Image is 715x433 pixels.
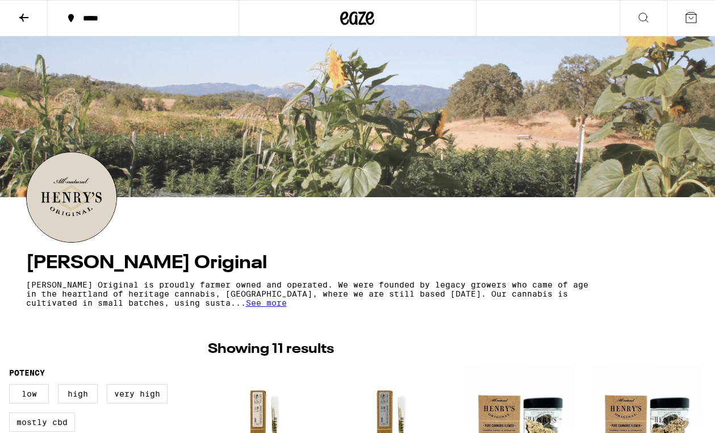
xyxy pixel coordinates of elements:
legend: Potency [9,368,45,377]
span: See more [246,298,287,307]
p: Showing 11 results [208,340,334,359]
label: Very High [107,384,168,403]
img: Henry's Original logo [27,152,116,242]
h4: [PERSON_NAME] Original [26,254,689,272]
label: Mostly CBD [9,413,75,432]
label: High [58,384,98,403]
label: Low [9,384,49,403]
p: [PERSON_NAME] Original is proudly farmer owned and operated. We were founded by legacy growers wh... [26,280,589,307]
